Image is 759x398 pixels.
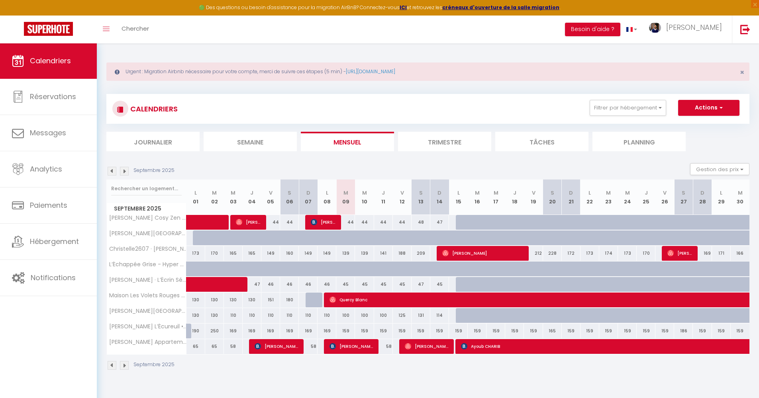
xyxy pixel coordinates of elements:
[362,189,367,197] abbr: M
[588,189,591,197] abbr: L
[205,179,224,215] th: 02
[108,293,188,298] span: Maison Les Volets Rouges – Jardin, Calme & WiFi
[336,324,355,338] div: 159
[740,67,744,77] span: ×
[430,179,449,215] th: 14
[318,179,336,215] th: 08
[693,324,712,338] div: 159
[442,4,559,11] a: créneaux d'ouverture de la salle migration
[299,324,318,338] div: 169
[261,293,280,307] div: 151
[318,324,336,338] div: 169
[30,56,71,66] span: Calendriers
[336,308,355,323] div: 100
[108,230,188,236] span: [PERSON_NAME][GEOGRAPHIC_DATA], [GEOGRAPHIC_DATA] en [GEOGRAPHIC_DATA]
[224,339,243,354] div: 58
[524,179,543,215] th: 19
[374,324,393,338] div: 159
[412,215,430,230] div: 48
[329,339,373,354] span: [PERSON_NAME]
[374,277,393,292] div: 45
[618,179,637,215] th: 24
[355,324,374,338] div: 159
[108,308,188,314] span: [PERSON_NAME][GEOGRAPHIC_DATA] – Piscine, [GEOGRAPHIC_DATA]
[486,324,505,338] div: 159
[133,167,175,174] p: Septembre 2025
[186,324,205,338] div: 190
[562,324,581,338] div: 159
[678,100,739,116] button: Actions
[449,179,468,215] th: 15
[412,246,430,261] div: 209
[280,308,299,323] div: 110
[30,128,66,138] span: Messages
[299,277,318,292] div: 46
[419,189,423,197] abbr: S
[186,339,205,354] div: 65
[231,189,235,197] abbr: M
[311,215,336,230] span: [PERSON_NAME]
[280,179,299,215] th: 06
[116,16,155,43] a: Chercher
[205,293,224,307] div: 130
[224,246,243,261] div: 165
[674,179,693,215] th: 27
[374,246,393,261] div: 141
[405,339,449,354] span: [PERSON_NAME]
[243,324,261,338] div: 169
[280,324,299,338] div: 169
[430,277,449,292] div: 45
[590,100,666,116] button: Filtrer par hébergement
[108,261,188,267] span: L’Échappée Grise - Hyper Centre
[224,293,243,307] div: 130
[412,179,430,215] th: 13
[30,92,76,101] span: Réservations
[731,324,749,338] div: 159
[205,324,224,338] div: 250
[269,189,273,197] abbr: V
[255,339,298,354] span: [PERSON_NAME]
[280,277,299,292] div: 46
[393,277,412,292] div: 45
[355,277,374,292] div: 45
[374,215,393,230] div: 44
[475,189,480,197] abbr: M
[299,339,318,354] div: 58
[243,293,261,307] div: 130
[543,179,562,215] th: 20
[299,308,318,323] div: 110
[194,189,197,197] abbr: L
[712,179,731,215] th: 29
[261,324,280,338] div: 169
[243,179,261,215] th: 04
[430,215,449,230] div: 47
[430,308,449,323] div: 114
[318,308,336,323] div: 110
[581,324,599,338] div: 159
[543,324,562,338] div: 165
[712,246,731,261] div: 171
[581,179,599,215] th: 22
[400,189,404,197] abbr: V
[205,246,224,261] div: 170
[280,215,299,230] div: 44
[280,293,299,307] div: 180
[606,189,611,197] abbr: M
[731,179,749,215] th: 30
[186,308,205,323] div: 130
[108,324,188,330] span: [PERSON_NAME] L’Écureuil • Cheminée, [GEOGRAPHIC_DATA], Parking
[382,189,385,197] abbr: J
[374,179,393,215] th: 11
[505,324,524,338] div: 159
[655,324,674,338] div: 159
[224,308,243,323] div: 110
[398,132,491,151] li: Trimestre
[412,324,430,338] div: 159
[393,215,412,230] div: 44
[261,308,280,323] div: 110
[306,189,310,197] abbr: D
[106,62,749,81] div: Urgent : Migration Airbnb nécessaire pour votre compte, merci de suivre ces étapes (5 min) -
[400,4,407,11] strong: ICI
[562,179,581,215] th: 21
